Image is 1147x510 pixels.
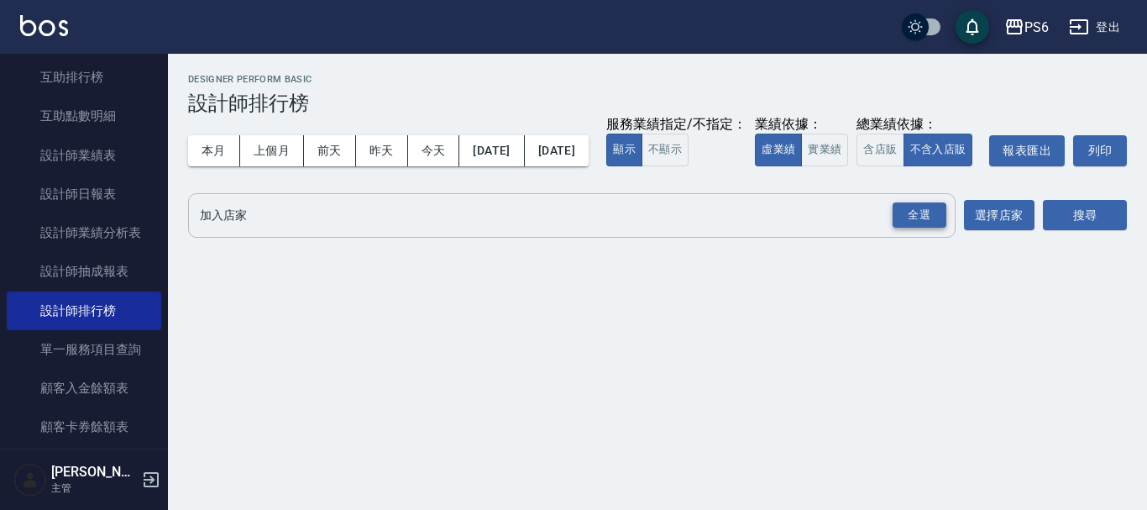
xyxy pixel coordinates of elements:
[889,199,950,232] button: Open
[856,134,903,166] button: 含店販
[893,202,946,229] div: 全選
[20,15,68,36] img: Logo
[755,116,848,134] div: 業績依據：
[856,116,981,134] div: 總業績依據：
[188,135,240,166] button: 本月
[801,134,848,166] button: 實業績
[964,200,1034,231] button: 選擇店家
[1062,12,1127,43] button: 登出
[525,135,589,166] button: [DATE]
[188,74,1127,85] h2: Designer Perform Basic
[7,330,161,369] a: 單一服務項目查詢
[240,135,304,166] button: 上個月
[7,97,161,135] a: 互助點數明細
[196,201,923,230] input: 店家名稱
[7,407,161,446] a: 顧客卡券餘額表
[1043,200,1127,231] button: 搜尋
[1024,17,1049,38] div: PS6
[7,292,161,330] a: 設計師排行榜
[989,135,1065,166] button: 報表匯出
[956,10,989,44] button: save
[7,213,161,252] a: 設計師業績分析表
[408,135,460,166] button: 今天
[7,252,161,291] a: 設計師抽成報表
[606,134,642,166] button: 顯示
[7,58,161,97] a: 互助排行榜
[304,135,356,166] button: 前天
[998,10,1055,45] button: PS6
[903,134,973,166] button: 不含入店販
[188,92,1127,115] h3: 設計師排行榜
[7,447,161,486] a: 每日非現金明細
[755,134,802,166] button: 虛業績
[51,481,137,496] p: 主管
[13,463,47,497] img: Person
[51,464,137,481] h5: [PERSON_NAME]
[7,369,161,407] a: 顧客入金餘額表
[1073,135,1127,166] button: 列印
[7,136,161,175] a: 設計師業績表
[356,135,408,166] button: 昨天
[459,135,524,166] button: [DATE]
[642,134,689,166] button: 不顯示
[606,116,746,134] div: 服務業績指定/不指定：
[7,175,161,213] a: 設計師日報表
